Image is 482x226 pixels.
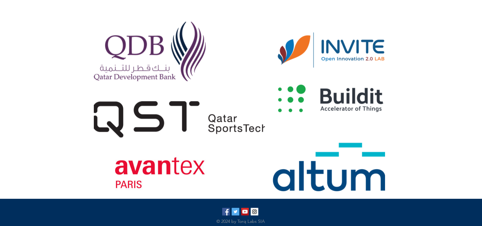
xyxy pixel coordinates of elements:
[222,208,258,215] ul: Social Bar
[94,22,206,81] img: Qatar Development Bank Logo
[216,218,265,224] span: © 2024 by Torq Labs SIA
[269,77,396,120] img: Build It Accelerator of Things Logo
[272,142,385,191] img: Altum Logo
[251,208,258,215] img: Torq_Labs Instagram
[452,196,482,226] iframe: Wix Chat
[269,28,395,72] img: Invite Open Innovation Logo
[232,208,239,215] img: Twitter Social Icon
[241,208,249,215] img: YouTube Social Icon
[94,101,265,138] img: Qatar Sports Tech Logo
[112,150,208,194] img: Avantex Paris Logo
[222,208,230,215] img: Facebook Social Icon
